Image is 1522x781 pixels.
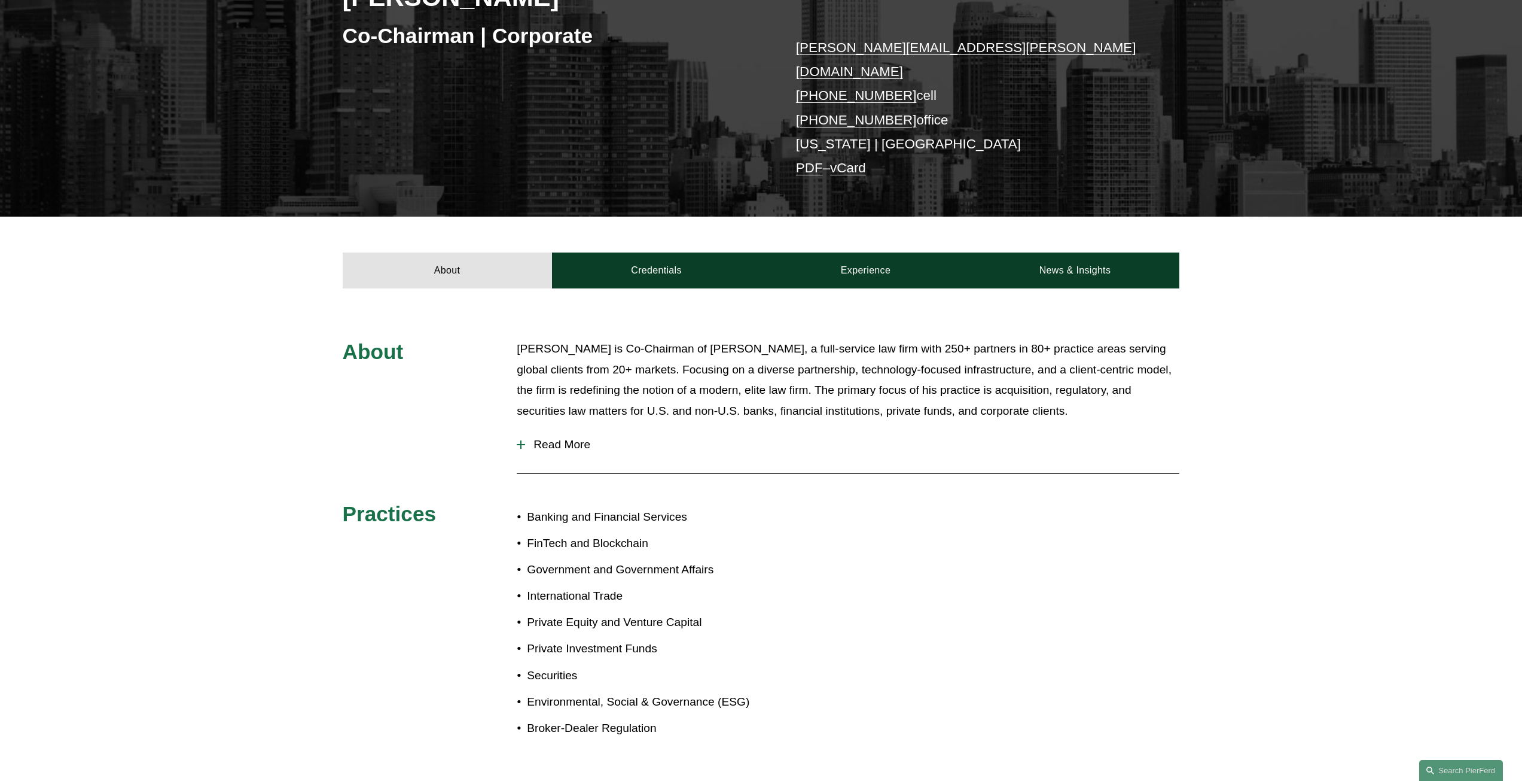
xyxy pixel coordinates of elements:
[343,23,761,49] h3: Co-Chairman | Corporate
[796,36,1145,181] p: cell office [US_STATE] | [GEOGRAPHIC_DATA] –
[796,88,917,103] a: [PHONE_NUMBER]
[343,253,552,288] a: About
[343,340,404,363] span: About
[1419,760,1503,781] a: Search this site
[343,502,437,525] span: Practices
[796,40,1136,79] a: [PERSON_NAME][EMAIL_ADDRESS][PERSON_NAME][DOMAIN_NAME]
[517,429,1179,460] button: Read More
[527,507,761,528] p: Banking and Financial Services
[527,533,761,554] p: FinTech and Blockchain
[517,339,1179,421] p: [PERSON_NAME] is Co-Chairman of [PERSON_NAME], a full-service law firm with 250+ partners in 80+ ...
[527,718,761,739] p: Broker-Dealer Regulation
[527,560,761,581] p: Government and Government Affairs
[525,438,1179,451] span: Read More
[527,639,761,660] p: Private Investment Funds
[761,253,971,288] a: Experience
[527,612,761,633] p: Private Equity and Venture Capital
[796,113,917,127] a: [PHONE_NUMBER]
[970,253,1179,288] a: News & Insights
[527,665,761,686] p: Securities
[527,586,761,607] p: International Trade
[527,692,761,713] p: Environmental, Social & Governance (ESG)
[552,253,761,288] a: Credentials
[796,160,823,175] a: PDF
[830,160,866,175] a: vCard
